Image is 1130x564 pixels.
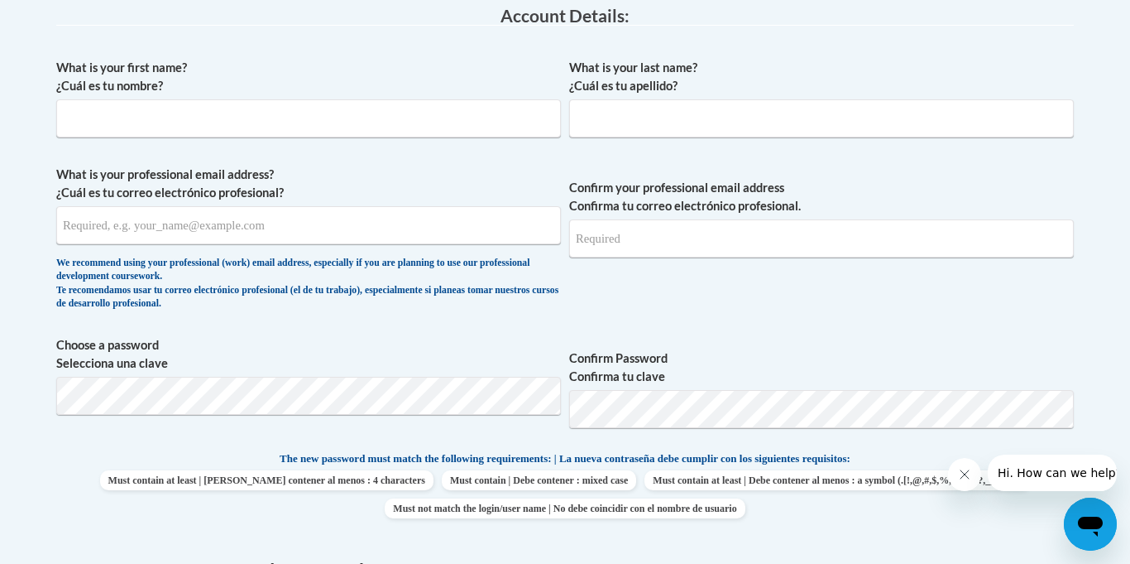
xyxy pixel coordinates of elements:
[644,470,1030,490] span: Must contain at least | Debe contener al menos : a symbol (.[!,@,#,$,%,^,&,*,?,_,~,-,(,)])
[442,470,636,490] span: Must contain | Debe contener : mixed case
[569,349,1074,386] label: Confirm Password Confirma tu clave
[385,499,745,518] span: Must not match the login/user name | No debe coincidir con el nombre de usuario
[1064,498,1117,551] iframe: Button to launch messaging window
[10,12,134,25] span: Hi. How can we help?
[56,166,561,202] label: What is your professional email address? ¿Cuál es tu correo electrónico profesional?
[56,336,561,373] label: Choose a password Selecciona una clave
[56,59,561,95] label: What is your first name? ¿Cuál es tu nombre?
[100,470,433,490] span: Must contain at least | [PERSON_NAME] contener al menos : 4 characters
[280,451,850,466] span: The new password must match the following requirements: | La nueva contraseña debe cumplir con lo...
[56,99,561,137] input: Metadata input
[56,206,561,244] input: Metadata input
[569,219,1074,258] input: Required
[569,99,1074,137] input: Metadata input
[569,59,1074,95] label: What is your last name? ¿Cuál es tu apellido?
[948,458,981,491] iframe: Close message
[500,5,630,26] span: Account Details:
[56,257,561,311] div: We recommend using your professional (work) email address, especially if you are planning to use ...
[988,455,1117,491] iframe: Message from company
[569,179,1074,215] label: Confirm your professional email address Confirma tu correo electrónico profesional.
